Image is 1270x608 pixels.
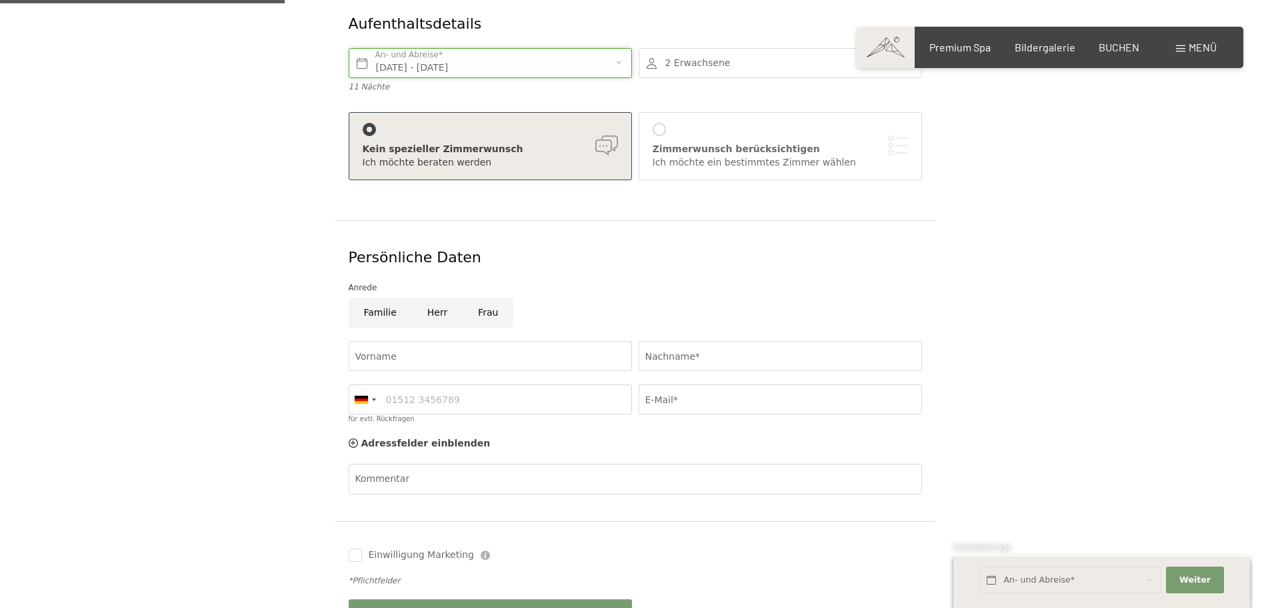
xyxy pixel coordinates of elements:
[363,156,618,170] div: Ich möchte beraten werden
[349,248,922,268] div: Persönliche Daten
[349,281,922,294] div: Anrede
[363,143,618,156] div: Kein spezieller Zimmerwunsch
[653,143,908,156] div: Zimmerwunsch berücksichtigen
[349,385,380,414] div: Germany (Deutschland): +49
[653,156,908,170] div: Ich möchte ein bestimmtes Zimmer wählen
[349,575,922,587] div: *Pflichtfelder
[1179,574,1211,586] span: Weiter
[1099,41,1139,53] a: BUCHEN
[1166,567,1223,594] button: Weiter
[349,384,632,414] input: 01512 3456789
[361,438,491,448] span: Adressfelder einblenden
[369,549,474,562] span: Einwilligung Marketing
[953,541,1011,552] span: Schnellanfrage
[349,415,415,422] label: für evtl. Rückfragen
[1189,41,1217,53] span: Menü
[1015,41,1075,53] a: Bildergalerie
[349,14,825,35] div: Aufenthaltsdetails
[929,41,991,53] a: Premium Spa
[349,81,632,93] div: 11 Nächte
